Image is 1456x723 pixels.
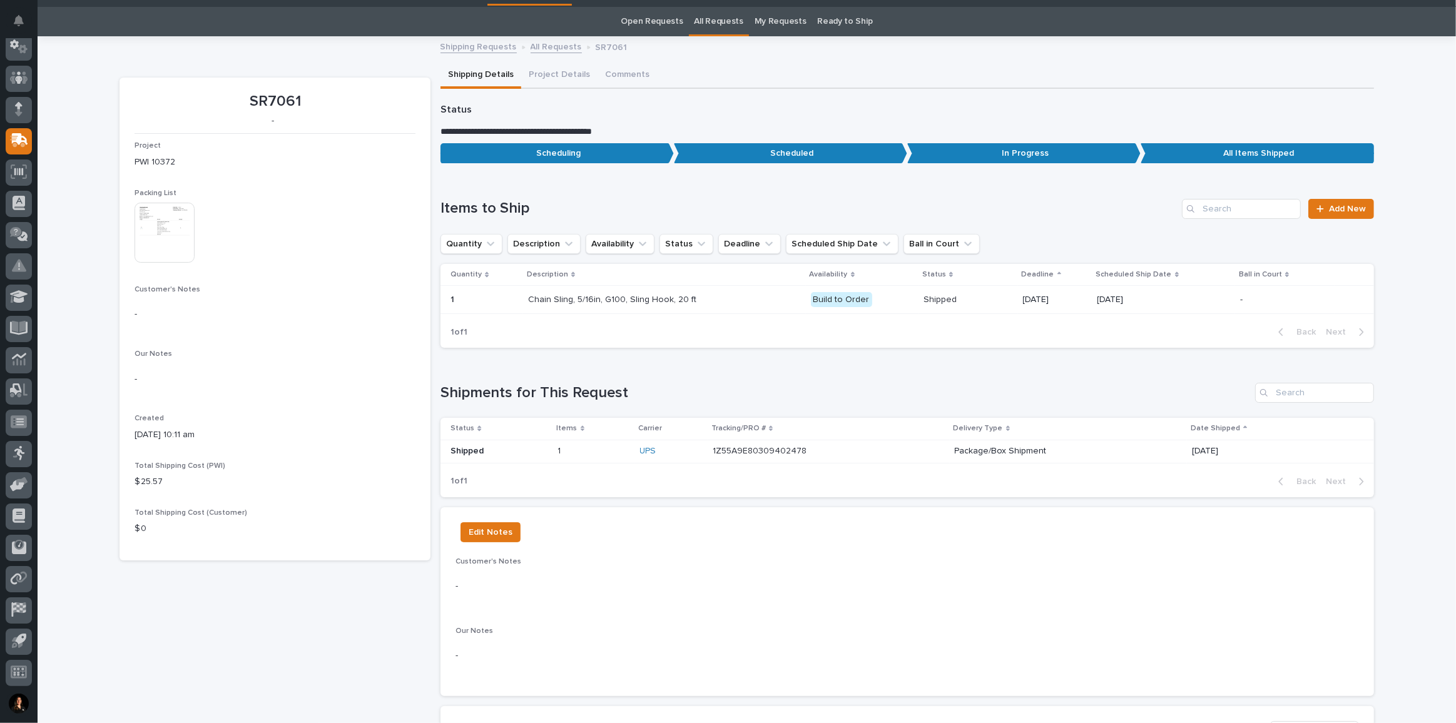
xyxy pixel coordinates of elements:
span: Next [1326,326,1353,338]
p: [DATE] [1192,446,1354,457]
a: Open Requests [621,7,683,36]
a: UPS [640,446,656,457]
button: Description [507,234,581,254]
p: Ball in Court [1239,268,1282,281]
span: Created [135,415,164,422]
button: Edit Notes [461,522,521,542]
div: Notifications [16,15,32,35]
input: Search [1182,199,1301,219]
button: Status [659,234,713,254]
a: All Requests [531,39,582,53]
p: Scheduled [674,143,907,164]
a: Ready to Ship [817,7,872,36]
span: Add New [1329,205,1366,213]
p: Shipped [924,295,1012,305]
p: SR7061 [596,39,628,53]
p: PWI 10372 [135,156,415,169]
button: Back [1268,326,1321,338]
span: Project [135,142,161,149]
button: Next [1321,326,1374,338]
button: Notifications [6,8,32,34]
p: 1 of 1 [440,317,477,348]
button: Next [1321,476,1374,487]
p: Package/Box Shipment [955,446,1174,457]
p: 1 [451,292,457,305]
button: Back [1268,476,1321,487]
p: Scheduling [440,143,674,164]
p: Delivery Type [954,422,1003,435]
span: Total Shipping Cost (PWI) [135,462,225,470]
span: Our Notes [456,627,493,635]
p: [DATE] [1023,295,1087,305]
p: Status [922,268,946,281]
button: Project Details [521,63,598,89]
button: Ball in Court [904,234,980,254]
a: Add New [1308,199,1374,219]
span: Customer's Notes [456,558,521,565]
p: - [135,308,415,321]
p: Status [451,422,474,435]
p: Chain Sling, 5/16in, G100, Sling Hook, 20 ft [528,295,747,305]
p: Status [440,104,1374,116]
span: Packing List [135,190,176,197]
p: 1 [558,443,564,457]
p: Date Shipped [1191,422,1240,435]
p: - [456,580,1359,593]
span: Back [1289,326,1316,338]
p: 1 of 1 [440,466,477,497]
button: Availability [586,234,654,254]
span: Our Notes [135,350,172,358]
p: Carrier [639,422,663,435]
button: Deadline [718,234,781,254]
button: Comments [598,63,657,89]
p: Deadline [1022,268,1054,281]
p: Quantity [451,268,482,281]
span: Edit Notes [469,525,512,540]
p: Items [557,422,578,435]
h1: Items to Ship [440,200,1177,218]
p: $ 0 [135,522,415,535]
p: SR7061 [135,93,415,111]
p: In Progress [907,143,1141,164]
p: - [456,649,1359,662]
div: Build to Order [811,292,872,308]
p: Description [527,268,568,281]
p: Shipped [451,446,547,457]
span: Customer's Notes [135,286,200,293]
p: 1Z55A9E80309402478 [713,443,809,457]
button: Quantity [440,234,502,254]
a: All Requests [695,7,743,36]
h1: Shipments for This Request [440,384,1250,402]
tr: 11 Chain Sling, 5/16in, G100, Sling Hook, 20 ftBuild to OrderShipped[DATE][DATE]- [440,285,1374,313]
span: Total Shipping Cost (Customer) [135,509,247,517]
button: Scheduled Ship Date [786,234,899,254]
p: - [1240,295,1329,305]
p: $ 25.57 [135,475,415,488]
p: - [135,373,415,386]
p: Availability [810,268,848,281]
span: Back [1289,476,1316,487]
button: Shipping Details [440,63,521,89]
p: Scheduled Ship Date [1096,268,1172,281]
p: [DATE] 10:11 am [135,428,415,442]
span: Next [1326,476,1353,487]
a: Shipping Requests [440,39,517,53]
button: users-avatar [6,690,32,717]
p: - [135,116,410,126]
a: My Requests [755,7,807,36]
input: Search [1255,383,1374,403]
p: Tracking/PRO # [711,422,766,435]
p: All Items Shipped [1141,143,1374,164]
tr: Shipped11 UPS 1Z55A9E803094024781Z55A9E80309402478 Package/Box Shipment[DATE] [440,440,1374,463]
p: [DATE] [1097,295,1230,305]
